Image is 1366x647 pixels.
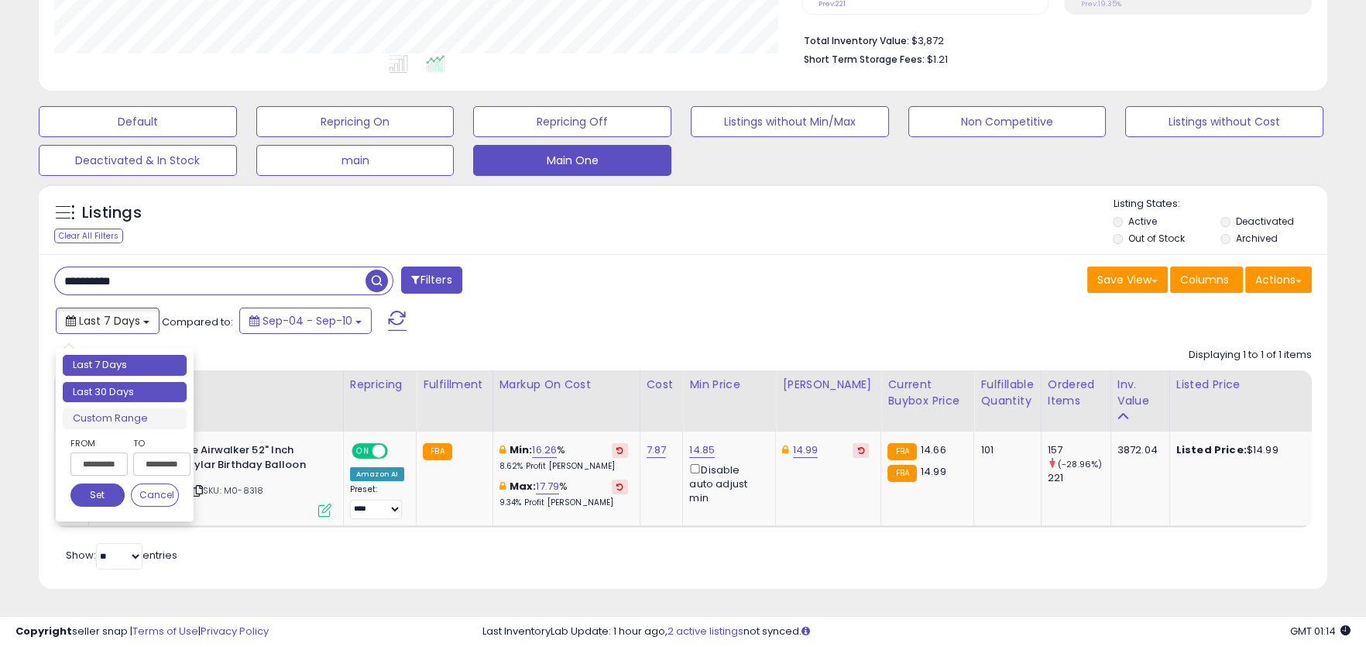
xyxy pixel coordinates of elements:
[647,377,677,393] div: Cost
[131,484,179,507] button: Cancel
[532,442,557,458] a: 16.26
[39,106,237,137] button: Default
[239,308,372,334] button: Sep-04 - Sep-10
[423,443,451,460] small: FBA
[15,624,72,638] strong: Copyright
[56,308,160,334] button: Last 7 Days
[70,435,125,451] label: From
[1117,443,1158,457] div: 3872.04
[1128,215,1157,228] label: Active
[39,145,237,176] button: Deactivated & In Stock
[1236,215,1294,228] label: Deactivated
[350,377,410,393] div: Repricing
[510,479,537,494] b: Max:
[350,484,404,518] div: Preset:
[1125,106,1323,137] button: Listings without Cost
[1176,377,1310,393] div: Listed Price
[386,445,410,458] span: OFF
[689,442,715,458] a: 14.85
[201,624,269,638] a: Privacy Policy
[256,145,455,176] button: main
[980,443,1028,457] div: 101
[887,443,916,460] small: FBA
[689,377,769,393] div: Min Price
[921,464,946,479] span: 14.99
[1048,377,1104,409] div: Ordered Items
[647,442,667,458] a: 7.87
[691,106,889,137] button: Listings without Min/Max
[82,202,142,224] h5: Listings
[804,30,1300,49] li: $3,872
[1290,624,1351,638] span: 2025-09-18 01:14 GMT
[921,442,946,457] span: 14.66
[793,442,819,458] a: 14.99
[350,467,404,481] div: Amazon AI
[1189,348,1312,363] div: Displaying 1 to 1 of 1 items
[536,479,559,494] a: 17.79
[473,145,671,176] button: Main One
[1236,232,1278,245] label: Archived
[1087,267,1168,293] button: Save View
[54,229,123,243] div: Clear All Filters
[689,461,764,505] div: Disable auto adjust min
[401,267,462,294] button: Filters
[133,435,179,451] label: To
[927,52,948,67] span: $1.21
[482,625,1351,639] div: Last InventoryLab Update: 1 hour ago, not synced.
[980,377,1034,409] div: Fulfillable Quantity
[1048,471,1110,485] div: 221
[423,377,486,393] div: Fulfillment
[70,484,125,507] button: Set
[510,442,533,457] b: Min:
[499,461,628,472] p: 8.62% Profit [PERSON_NAME]
[63,408,187,429] li: Custom Range
[887,465,916,482] small: FBA
[263,313,352,329] span: Sep-04 - Sep-10
[79,313,140,329] span: Last 7 Days
[1176,442,1247,457] b: Listed Price:
[782,377,874,393] div: [PERSON_NAME]
[95,377,337,393] div: Title
[99,443,331,515] div: ASIN:
[668,624,743,638] a: 2 active listings
[908,106,1107,137] button: Non Competitive
[1058,458,1102,470] small: (-28.96%)
[887,377,967,409] div: Current Buybox Price
[1117,377,1163,409] div: Inv. value
[1048,443,1110,457] div: 157
[132,624,198,638] a: Terms of Use
[162,315,233,329] span: Compared to:
[499,480,628,508] div: %
[493,370,640,432] th: The percentage added to the cost of goods (COGS) that forms the calculator for Min & Max prices.
[1128,232,1185,245] label: Out of Stock
[804,34,909,47] b: Total Inventory Value:
[473,106,671,137] button: Repricing Off
[1176,443,1305,457] div: $14.99
[63,355,187,376] li: Last 7 Days
[190,484,263,497] span: | SKU: M0-8318
[66,548,177,563] span: Show: entries
[1180,272,1229,287] span: Columns
[124,443,312,476] b: Mickey Mouse Airwalker 52" Inch Jumbo Foil Mylar Birthday Balloon
[1245,267,1312,293] button: Actions
[804,53,925,66] b: Short Term Storage Fees:
[499,377,633,393] div: Markup on Cost
[63,382,187,403] li: Last 30 Days
[1170,267,1243,293] button: Columns
[15,625,269,639] div: seller snap | |
[353,445,372,458] span: ON
[499,443,628,472] div: %
[256,106,455,137] button: Repricing On
[499,497,628,508] p: 9.34% Profit [PERSON_NAME]
[1113,197,1327,212] p: Listing States:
